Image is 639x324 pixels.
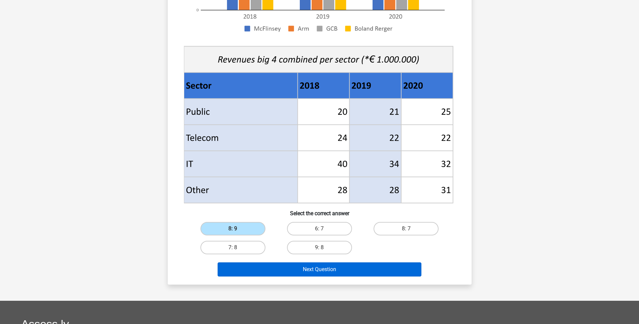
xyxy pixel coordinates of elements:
h6: Select the correct answer [179,205,461,217]
button: Next Question [218,262,421,277]
label: 9: 8 [287,241,352,254]
label: 7: 8 [200,241,265,254]
label: 8: 9 [200,222,265,235]
label: 8: 7 [374,222,439,235]
label: 6: 7 [287,222,352,235]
